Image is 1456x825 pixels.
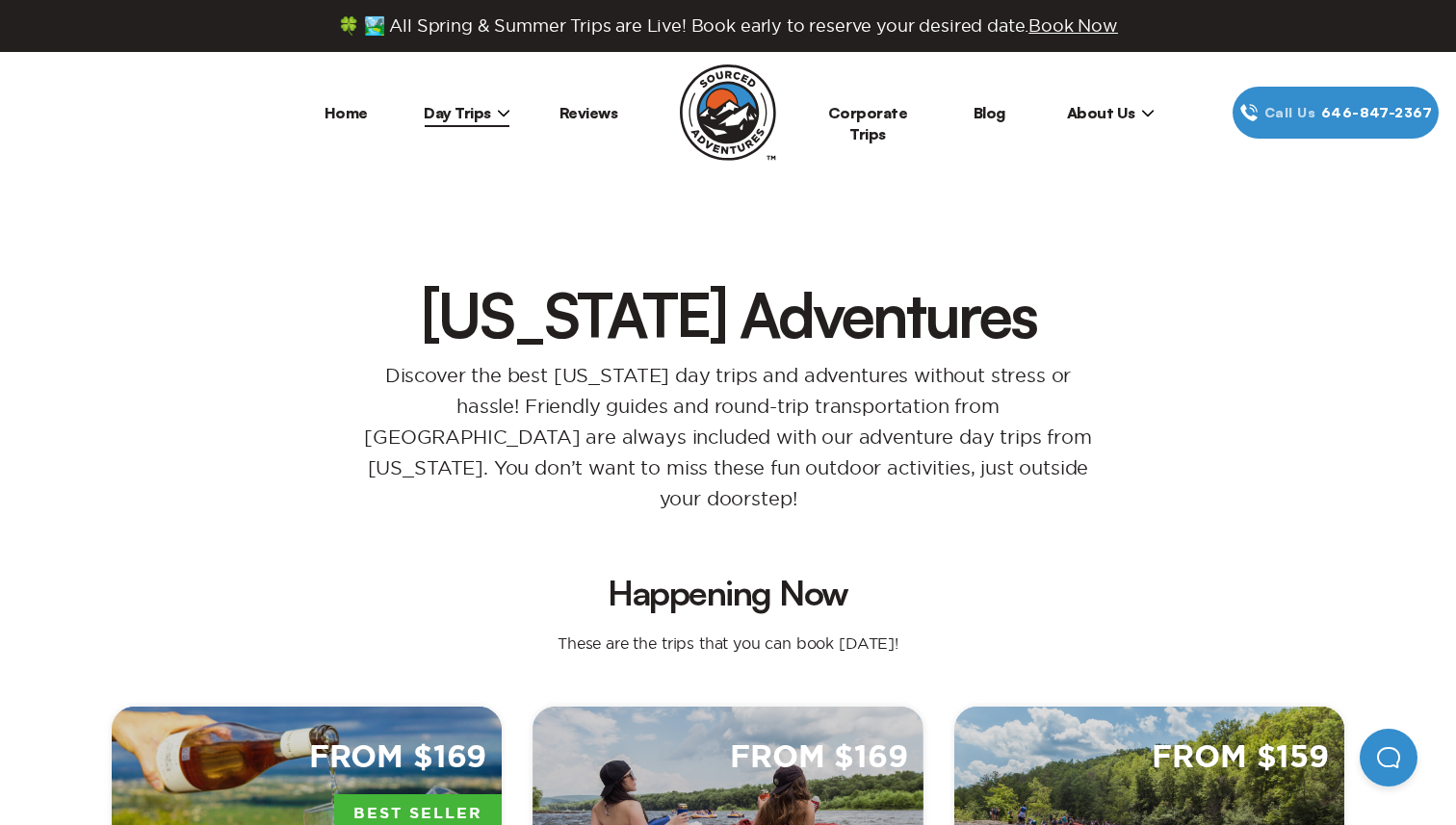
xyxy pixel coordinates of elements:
img: Sourced Adventures company logo [680,64,776,161]
p: These are the trips that you can book [DATE]! [538,633,918,653]
span: From $169 [309,737,487,779]
a: Call Us646‍-847‍-2367 [1233,87,1439,139]
a: Home [325,103,368,122]
span: Call Us [1259,102,1321,123]
a: Blog [974,103,1005,122]
a: Corporate Trips [828,103,908,143]
h2: Happening Now [127,576,1329,610]
span: From $159 [1152,737,1329,779]
span: 🍀 🏞️ All Spring & Summer Trips are Live! Book early to reserve your desired date. [338,15,1118,37]
a: Reviews [559,103,618,122]
iframe: Help Scout Beacon - Open [1360,729,1417,786]
span: From $169 [730,737,908,779]
span: Day Trips [424,103,510,122]
span: Book Now [1028,16,1118,35]
p: Discover the best [US_STATE] day trips and adventures without stress or hassle! Friendly guides a... [343,360,1113,514]
span: About Us [1067,103,1155,122]
span: 646‍-847‍-2367 [1321,102,1432,123]
h1: [US_STATE] Adventures [96,283,1360,345]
